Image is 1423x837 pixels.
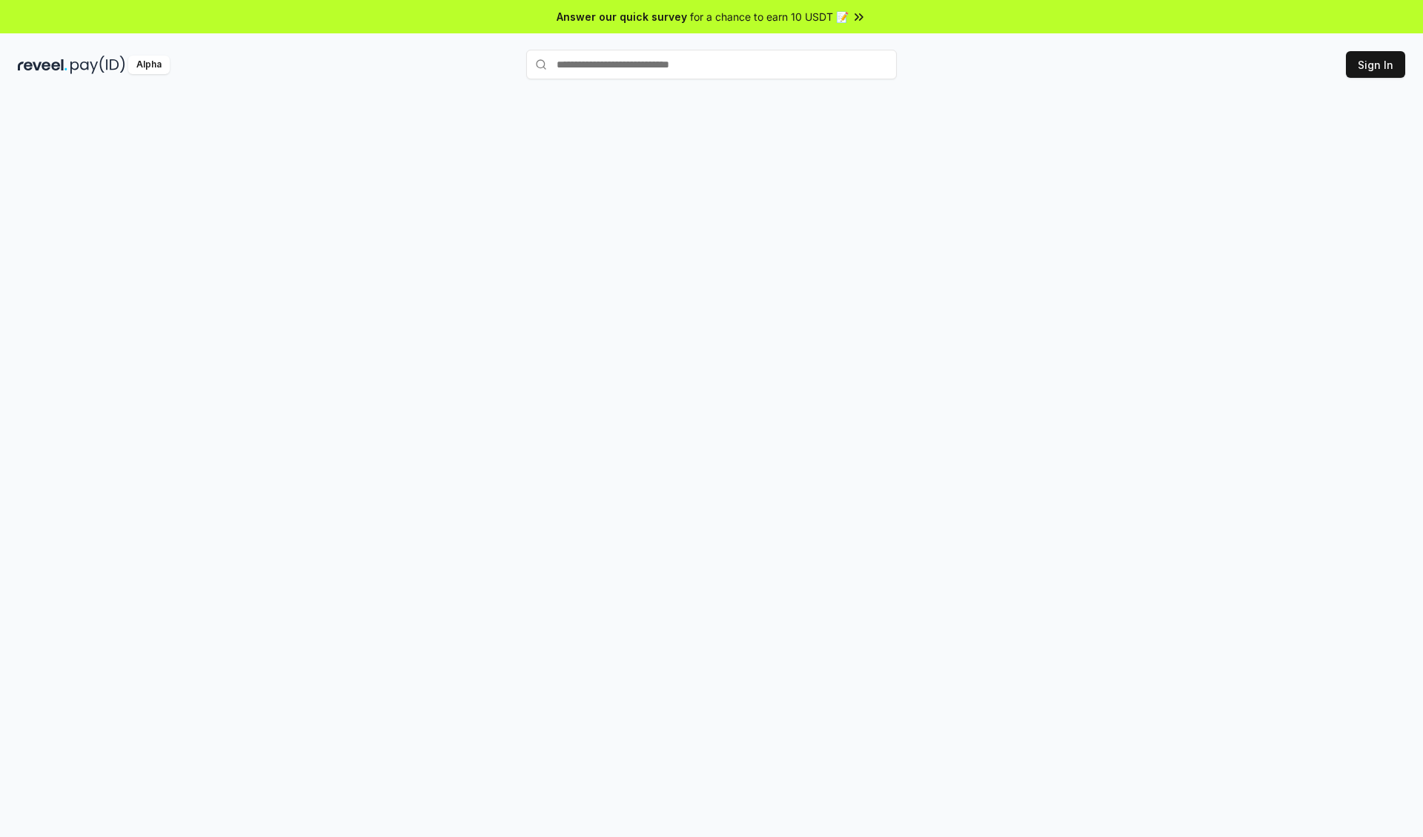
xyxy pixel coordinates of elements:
img: reveel_dark [18,56,67,74]
span: Answer our quick survey [557,9,687,24]
span: for a chance to earn 10 USDT 📝 [690,9,849,24]
img: pay_id [70,56,125,74]
div: Alpha [128,56,170,74]
button: Sign In [1346,51,1405,78]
